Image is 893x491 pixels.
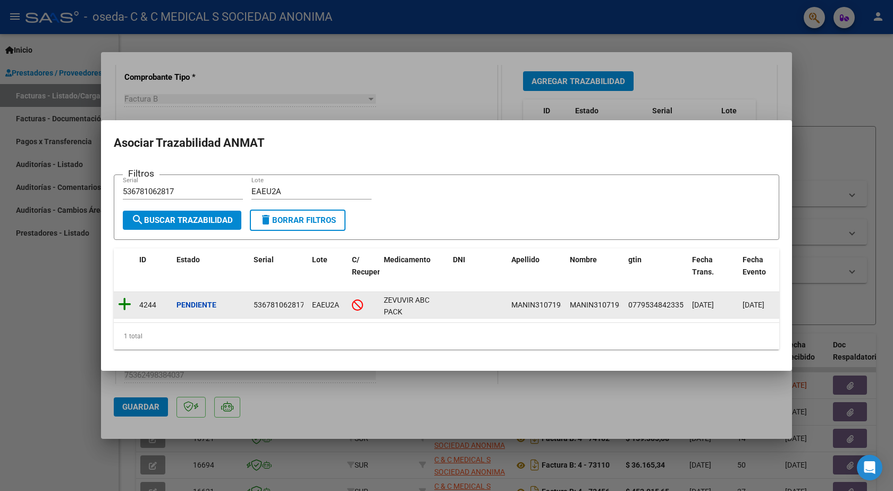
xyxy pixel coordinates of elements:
span: 07795348423354 [628,301,688,309]
span: MANIN31071986 [570,301,628,309]
button: Borrar Filtros [250,210,346,231]
span: MANIN31071986 [511,301,569,309]
datatable-header-cell: Apellido [507,248,566,295]
span: Fecha Trans. [692,255,714,276]
datatable-header-cell: Fecha Trans. [688,248,738,295]
datatable-header-cell: Fecha Evento [738,248,789,295]
span: Apellido [511,255,540,264]
span: [DATE] [692,301,714,309]
span: 536781062817 [254,301,305,309]
span: C/ Recupero [352,255,384,276]
datatable-header-cell: Estado [172,248,249,295]
span: Buscar Trazabilidad [131,215,233,225]
button: Buscar Trazabilidad [123,211,241,230]
datatable-header-cell: C/ Recupero [348,248,380,295]
mat-icon: search [131,213,144,226]
span: Estado [176,255,200,264]
h2: Asociar Trazabilidad ANMAT [114,133,779,153]
span: Nombre [570,255,597,264]
span: gtin [628,255,642,264]
datatable-header-cell: Lote [308,248,348,295]
span: Lote [312,255,327,264]
div: 1 total [114,323,779,349]
span: Borrar Filtros [259,215,336,225]
datatable-header-cell: gtin [624,248,688,295]
mat-icon: delete [259,213,272,226]
strong: Pendiente [176,301,216,309]
span: Serial [254,255,274,264]
datatable-header-cell: Medicamento [380,248,449,295]
span: [DATE] [743,301,764,309]
span: ZEVUVIR ABC PACK [384,296,429,317]
datatable-header-cell: Serial [249,248,308,295]
span: 4244 [139,301,156,309]
datatable-header-cell: ID [135,248,172,295]
span: Medicamento [384,255,431,264]
span: EAEU2A [312,301,339,309]
h3: Filtros [123,167,159,180]
div: Open Intercom Messenger [857,455,882,480]
datatable-header-cell: Nombre [566,248,624,295]
datatable-header-cell: DNI [449,248,507,295]
span: Fecha Evento [743,255,766,276]
span: ID [139,255,146,264]
span: DNI [453,255,465,264]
